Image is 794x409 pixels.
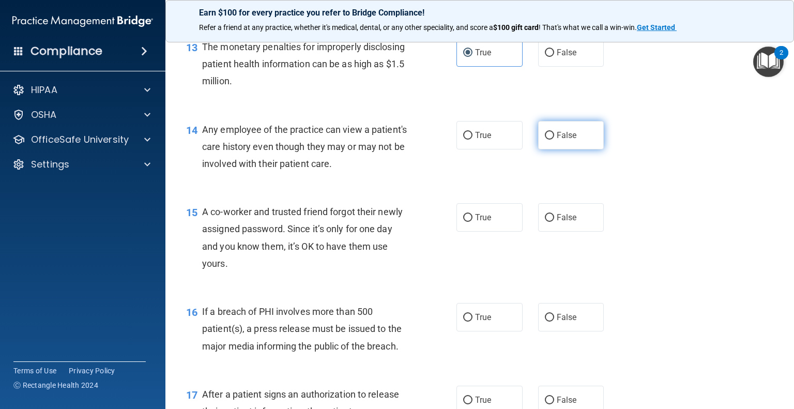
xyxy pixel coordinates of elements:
[557,48,577,57] span: False
[199,23,493,32] span: Refer a friend at any practice, whether it's medical, dental, or any other speciality, and score a
[475,48,491,57] span: True
[493,23,539,32] strong: $100 gift card
[545,132,554,140] input: False
[202,306,402,351] span: If a breach of PHI involves more than 500 patient(s), a press release must be issued to the major...
[69,366,115,376] a: Privacy Policy
[186,306,197,319] span: 16
[31,109,57,121] p: OSHA
[463,132,472,140] input: True
[202,206,403,269] span: A co-worker and trusted friend forgot their newly assigned password. Since it’s only for one day ...
[637,23,677,32] a: Get Started
[463,214,472,222] input: True
[545,49,554,57] input: False
[637,23,675,32] strong: Get Started
[545,214,554,222] input: False
[13,366,56,376] a: Terms of Use
[557,213,577,222] span: False
[202,41,405,86] span: The monetary penalties for improperly disclosing patient health information can be as high as $1....
[557,130,577,140] span: False
[199,8,760,18] p: Earn $100 for every practice you refer to Bridge Compliance!
[463,49,472,57] input: True
[186,206,197,219] span: 15
[545,314,554,322] input: False
[475,213,491,222] span: True
[12,84,150,96] a: HIPAA
[780,53,783,66] div: 2
[12,158,150,171] a: Settings
[463,397,472,404] input: True
[12,11,153,32] img: PMB logo
[30,44,102,58] h4: Compliance
[186,41,197,54] span: 13
[475,130,491,140] span: True
[31,84,57,96] p: HIPAA
[463,314,472,322] input: True
[557,312,577,322] span: False
[186,389,197,401] span: 17
[12,133,150,146] a: OfficeSafe University
[31,158,69,171] p: Settings
[539,23,637,32] span: ! That's what we call a win-win.
[753,47,784,77] button: Open Resource Center, 2 new notifications
[545,397,554,404] input: False
[13,380,98,390] span: Ⓒ Rectangle Health 2024
[202,124,407,169] span: Any employee of the practice can view a patient's care history even though they may or may not be...
[186,124,197,137] span: 14
[12,109,150,121] a: OSHA
[475,395,491,405] span: True
[31,133,129,146] p: OfficeSafe University
[475,312,491,322] span: True
[557,395,577,405] span: False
